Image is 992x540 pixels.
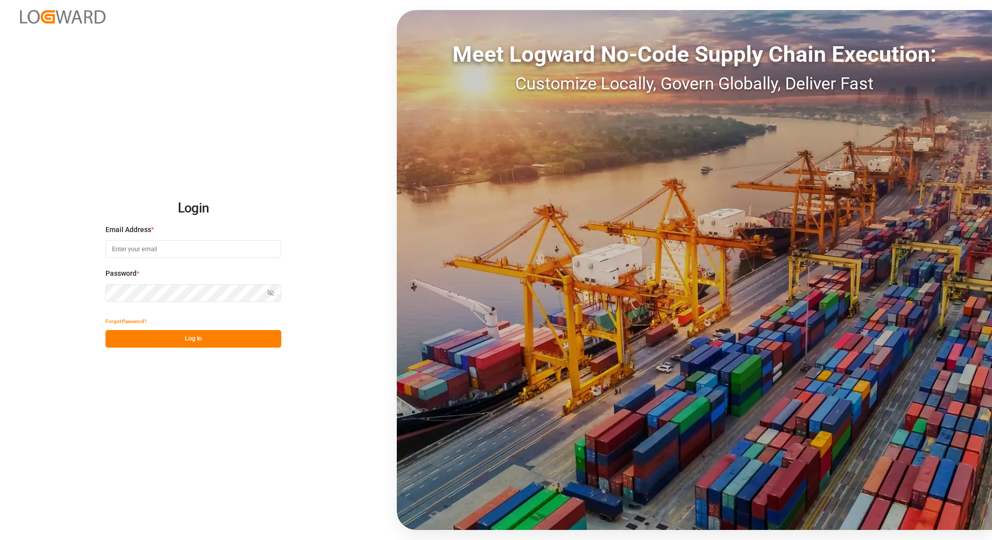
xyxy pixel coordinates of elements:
[105,225,151,235] span: Email Address
[105,268,137,279] span: Password
[105,312,147,330] button: Forgot Password?
[397,71,992,96] div: Customize Locally, Govern Globally, Deliver Fast
[397,38,992,71] div: Meet Logward No-Code Supply Chain Execution:
[105,192,281,225] h2: Login
[20,10,105,24] img: Logward_new_orange.png
[105,330,281,348] button: Log In
[105,240,281,258] input: Enter your email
